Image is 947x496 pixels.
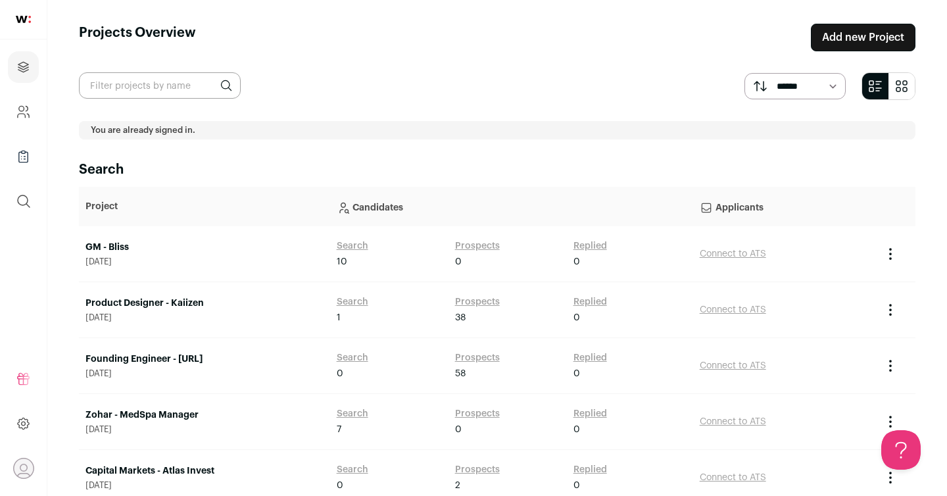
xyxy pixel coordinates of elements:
span: 0 [573,255,580,268]
span: 0 [455,423,462,436]
p: Candidates [337,193,687,220]
span: 0 [337,479,343,492]
a: Search [337,351,368,364]
span: 58 [455,367,466,380]
a: Connect to ATS [700,249,766,259]
a: Search [337,407,368,420]
a: Zohar - MedSpa Manager [85,409,324,422]
a: Prospects [455,351,500,364]
a: Replied [573,463,607,476]
a: Prospects [455,239,500,253]
img: wellfound-shorthand-0d5821cbd27db2630d0214b213865d53afaa358527fdda9d0ea32b1df1b89c2c.svg [16,16,31,23]
span: [DATE] [85,312,324,323]
span: [DATE] [85,424,324,435]
a: Replied [573,239,607,253]
span: 0 [573,423,580,436]
p: You are already signed in. [91,125,904,136]
a: Search [337,239,368,253]
button: Project Actions [883,246,898,262]
a: Search [337,463,368,476]
span: [DATE] [85,368,324,379]
p: Applicants [700,193,869,220]
h1: Projects Overview [79,24,196,51]
span: [DATE] [85,257,324,267]
span: 0 [573,367,580,380]
a: Connect to ATS [700,361,766,370]
a: Search [337,295,368,309]
span: 0 [455,255,462,268]
a: Founding Engineer - [URL] [85,353,324,366]
span: 2 [455,479,460,492]
span: 0 [337,367,343,380]
span: 0 [573,479,580,492]
span: 10 [337,255,347,268]
a: Capital Markets - Atlas Invest [85,464,324,478]
a: Replied [573,351,607,364]
button: Open dropdown [13,458,34,479]
p: Project [85,200,324,213]
iframe: Help Scout Beacon - Open [881,430,921,470]
span: 0 [573,311,580,324]
button: Project Actions [883,302,898,318]
button: Project Actions [883,358,898,374]
h2: Search [79,161,915,179]
button: Project Actions [883,414,898,430]
a: GM - Bliss [85,241,324,254]
span: [DATE] [85,480,324,491]
button: Project Actions [883,470,898,485]
a: Product Designer - Kaiizen [85,297,324,310]
a: Connect to ATS [700,305,766,314]
a: Connect to ATS [700,473,766,482]
a: Connect to ATS [700,417,766,426]
a: Prospects [455,463,500,476]
span: 1 [337,311,341,324]
input: Filter projects by name [79,72,241,99]
a: Replied [573,407,607,420]
span: 7 [337,423,341,436]
a: Replied [573,295,607,309]
a: Add new Project [811,24,915,51]
a: Prospects [455,407,500,420]
a: Company Lists [8,141,39,172]
a: Prospects [455,295,500,309]
a: Company and ATS Settings [8,96,39,128]
a: Projects [8,51,39,83]
span: 38 [455,311,466,324]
